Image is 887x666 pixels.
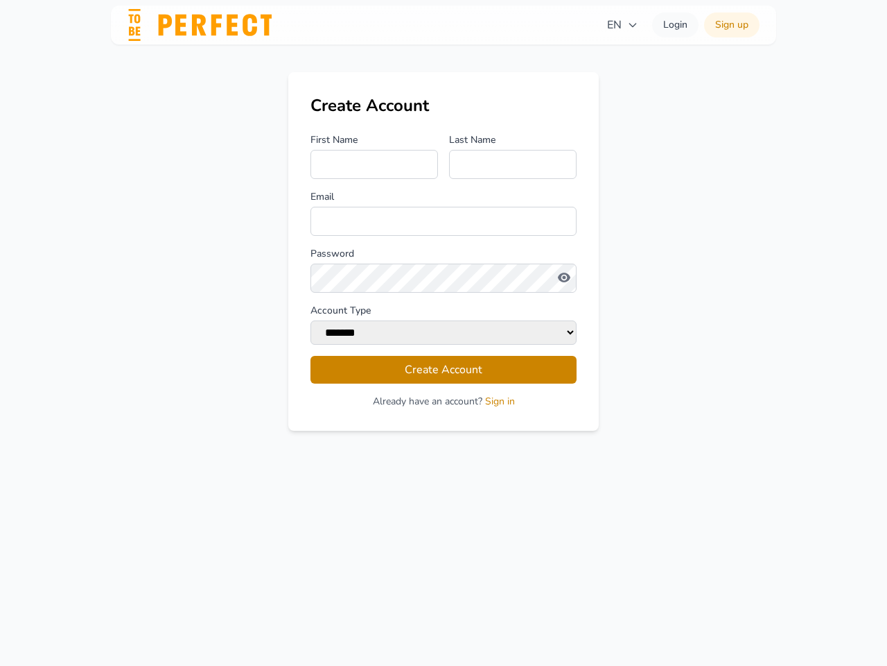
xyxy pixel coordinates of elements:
h1: Create Account [310,94,577,117]
label: Password [310,247,577,261]
p: Already have an account? [310,395,577,409]
a: Sign up [704,12,759,37]
label: Account Type [310,304,577,318]
button: EN [599,11,647,39]
label: Last Name [449,133,577,147]
label: Email [310,190,577,204]
label: First Name [310,133,438,147]
a: Sign in [485,395,515,408]
span: EN [607,17,638,33]
a: Login [652,12,699,37]
img: TOBEPERFECT logo [128,9,272,42]
button: Create Account [310,356,577,384]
